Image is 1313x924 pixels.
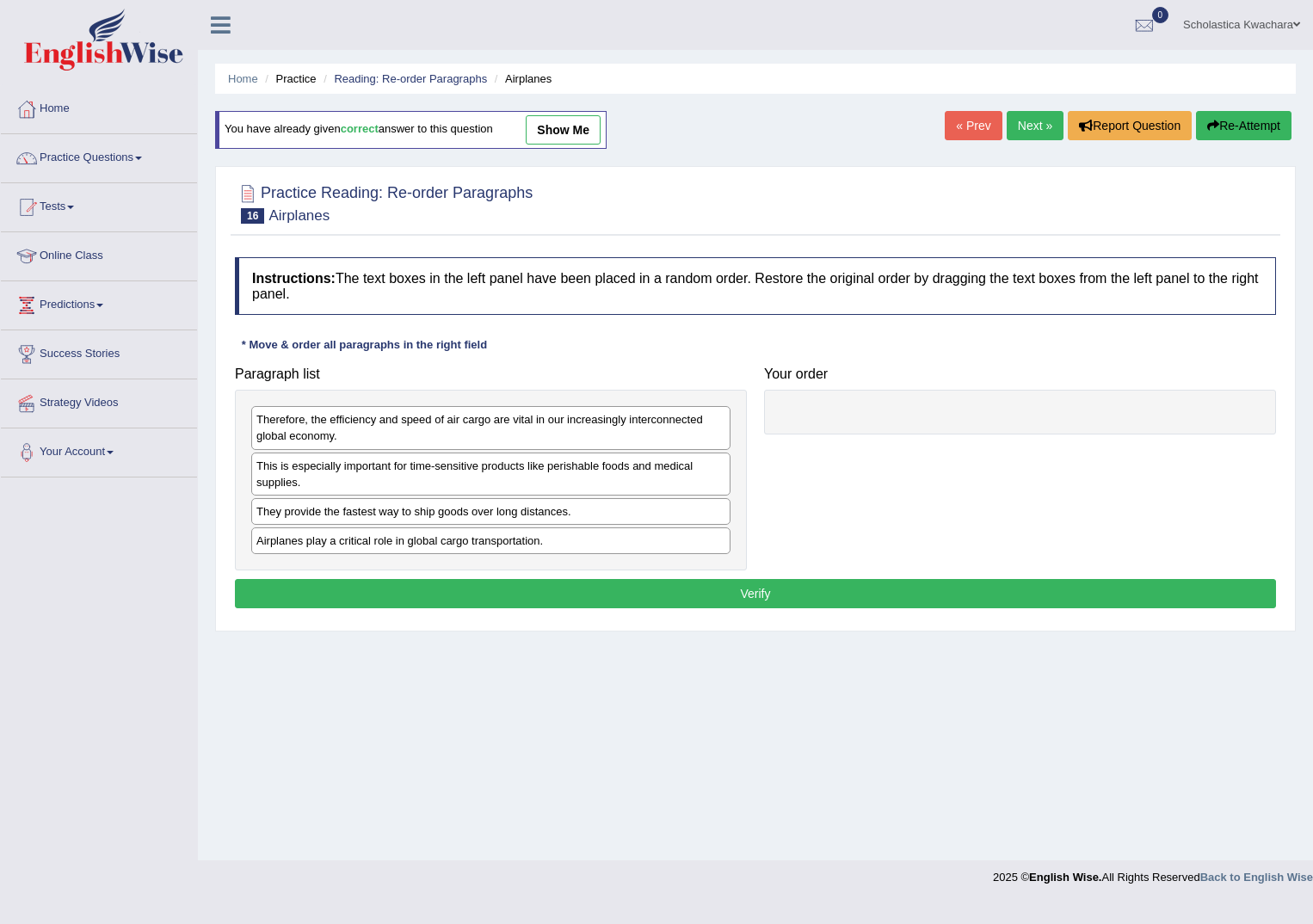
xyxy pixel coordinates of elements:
small: Airplanes [268,207,330,224]
a: Reading: Re-order Paragraphs [334,72,487,85]
div: Airplanes play a critical role in global cargo transportation. [251,527,730,554]
a: Back to English Wise [1200,871,1313,884]
li: Practice [261,71,316,87]
div: They provide the fastest way to ship goods over long distances. [251,498,730,525]
h4: Your order [764,367,1276,382]
div: * Move & order all paragraphs in the right field [235,336,494,353]
span: 16 [241,208,264,224]
a: Home [1,85,197,128]
a: show me [526,115,601,145]
b: correct [341,123,379,136]
a: Online Class [1,232,197,275]
a: Tests [1,183,197,226]
button: Re-Attempt [1196,111,1291,140]
a: Predictions [1,281,197,324]
h2: Practice Reading: Re-order Paragraphs [235,181,533,224]
a: « Prev [945,111,1002,140]
a: Next » [1007,111,1063,140]
span: 0 [1152,7,1169,23]
button: Verify [235,579,1276,608]
strong: English Wise. [1029,871,1101,884]
div: Therefore, the efficiency and speed of air cargo are vital in our increasingly interconnected glo... [251,406,730,449]
a: Home [228,72,258,85]
a: Your Account [1,428,197,471]
div: 2025 © All Rights Reserved [993,860,1313,885]
b: Instructions: [252,271,336,286]
div: This is especially important for time-sensitive products like perishable foods and medical supplies. [251,453,730,496]
a: Practice Questions [1,134,197,177]
a: Success Stories [1,330,197,373]
h4: Paragraph list [235,367,747,382]
div: You have already given answer to this question [215,111,607,149]
button: Report Question [1068,111,1192,140]
a: Strategy Videos [1,379,197,422]
h4: The text boxes in the left panel have been placed in a random order. Restore the original order b... [235,257,1276,315]
li: Airplanes [490,71,552,87]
